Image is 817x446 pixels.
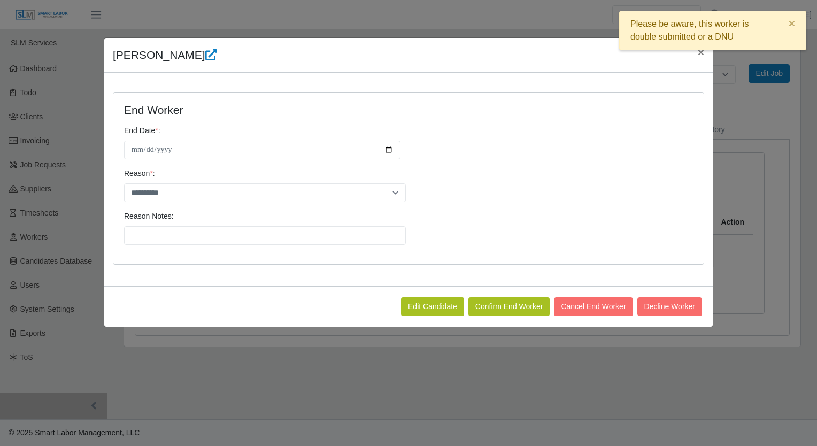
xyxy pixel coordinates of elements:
[124,103,547,117] h4: End Worker
[113,47,217,64] h4: [PERSON_NAME]
[619,11,806,50] div: Please be aware, this worker is double submitted or a DNU
[637,297,702,316] button: Decline Worker
[124,125,160,136] label: End Date :
[468,297,550,316] button: Confirm End Worker
[124,168,155,179] label: Reason :
[124,211,174,222] label: Reason Notes:
[554,297,633,316] button: Cancel End Worker
[401,297,464,316] a: Edit Candidate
